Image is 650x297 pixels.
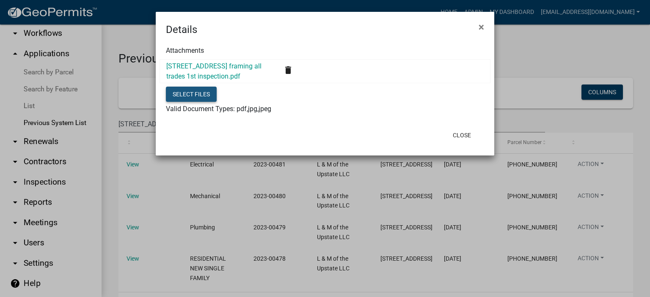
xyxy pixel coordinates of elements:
[276,62,300,81] button: delete
[166,22,197,37] h4: Details
[166,87,217,102] button: Select files
[166,46,204,54] span: Attachments
[472,15,491,39] button: Close
[283,65,293,75] i: delete
[479,21,484,33] span: ×
[446,128,478,143] button: Close
[166,62,262,80] a: [STREET_ADDRESS] framing all trades 1st inspection.pdf
[166,105,271,113] span: Valid Document Types: pdf,jpg,jpeg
